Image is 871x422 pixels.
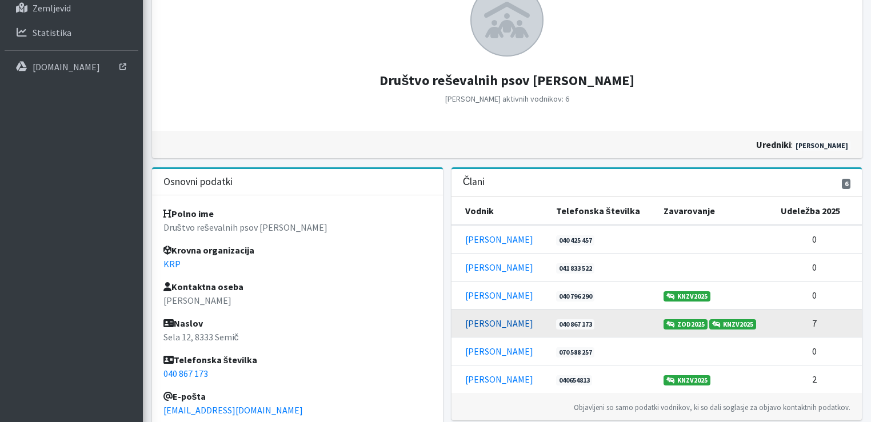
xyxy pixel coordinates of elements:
[163,391,206,402] strong: E-pošta
[465,262,533,273] a: [PERSON_NAME]
[774,365,862,393] td: 2
[574,403,850,412] small: Objavljeni so samo podatki vodnikov, ki so dali soglasje za objavo kontaktnih podatkov.
[452,197,549,225] th: Vodnik
[463,176,485,188] h3: Člani
[774,309,862,337] td: 7
[379,71,634,89] strong: Društvo reševalnih psov [PERSON_NAME]
[163,330,431,344] p: Sela 12, 8333 Semič
[163,368,208,379] a: 040 867 173
[793,140,851,151] a: [PERSON_NAME]
[33,2,71,14] p: Zemljevid
[549,197,657,225] th: Telefonska številka
[445,94,569,104] small: [PERSON_NAME] aktivnih vodnikov: 6
[709,319,756,329] a: KNZV2025
[33,61,100,73] p: [DOMAIN_NAME]
[5,55,138,78] a: [DOMAIN_NAME]
[163,208,214,219] strong: Polno ime
[465,317,533,329] a: [PERSON_NAME]
[774,337,862,365] td: 0
[556,263,595,274] a: 041 833 522
[465,373,533,385] a: [PERSON_NAME]
[507,138,855,151] div: :
[163,244,254,256] strong: Krovna organizacija
[465,290,533,301] a: [PERSON_NAME]
[556,319,595,329] a: 040 867 173
[657,197,773,225] th: Zavarovanje
[5,21,138,44] a: Statistika
[756,139,791,150] strong: uredniki
[664,375,710,385] a: KNZV2025
[163,404,303,416] a: [EMAIL_ADDRESS][DOMAIN_NAME]
[774,281,862,309] td: 0
[465,234,533,245] a: [PERSON_NAME]
[163,258,181,270] a: KRP
[556,291,595,302] a: 040 796 290
[842,179,851,189] span: 6
[163,354,258,365] strong: Telefonska številka
[163,317,203,329] strong: Naslov
[774,225,862,254] td: 0
[556,347,595,357] a: 070 588 257
[664,291,710,302] a: KNZV2025
[556,375,593,385] a: 040654813
[774,197,862,225] th: Udeležba 2025
[664,319,708,329] a: ZOD2025
[556,235,595,246] a: 040 425 457
[163,281,243,292] strong: Kontaktna oseba
[163,294,431,307] p: [PERSON_NAME]
[465,345,533,357] a: [PERSON_NAME]
[774,253,862,281] td: 0
[163,176,233,188] h3: Osnovni podatki
[33,27,71,38] p: Statistika
[163,220,431,234] p: Društvo reševalnih psov [PERSON_NAME]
